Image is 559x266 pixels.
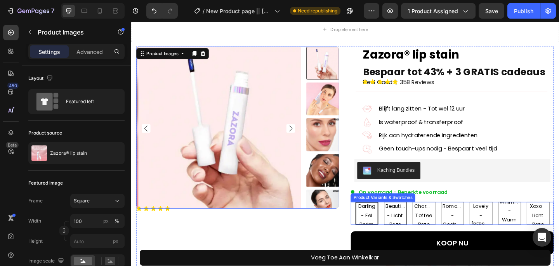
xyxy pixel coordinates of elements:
p: Zazora® lip stain [50,150,87,156]
div: Beta [6,142,19,148]
button: 1 product assigned [401,3,476,19]
p: Blijft lang zitten - Tot wel 12 uur [269,89,399,100]
button: Square [70,194,125,208]
label: Height [28,238,43,245]
span: Whimsical - Warm Roze [400,192,424,231]
span: New Product page || [PERSON_NAME] [206,7,271,15]
span: Square [74,197,90,204]
p: Advanced [76,48,103,56]
div: Featured left [66,93,113,111]
div: 450 [7,83,19,89]
span: Heel Goed | 358 Reviews [252,61,330,70]
div: KOOP NU [332,235,367,246]
div: Layout [28,73,54,84]
button: KOOP NU [239,228,460,253]
div: % [115,218,119,225]
div: Kaching Bundles [268,157,309,166]
button: 7 [3,3,58,19]
p: 7 [51,6,54,16]
span: Darling - Fel Pruim [245,196,268,226]
span: Op voorraad - Beperkte voorraad [248,181,344,189]
button: % [101,216,111,226]
img: product feature img [31,145,47,161]
input: px% [70,214,125,228]
p: Settings [38,48,60,56]
span: Save [485,8,498,14]
button: Kaching Bundles [246,153,315,171]
img: gempages_582971739147863001-d3474f53-dea7-4955-b4f4-4527f92e009a.png [252,119,262,130]
p: Geen touch-ups nodig - Bespaart veel tijd [269,133,399,144]
div: Product Images [16,31,53,38]
input: px [70,234,125,248]
img: gempages_582971739147863001-cd864406-48a9-472d-820d-2b779350363e.png [252,133,262,144]
button: Publish [507,3,540,19]
p: Product Images [38,28,104,37]
div: Product source [28,130,62,136]
div: Open Intercom Messenger [533,228,551,247]
label: Frame [28,197,43,204]
strong: Bespaar tot 43% + 3 GRATIS cadeaus [252,48,451,62]
h1: Zazora® lip stain [252,27,460,45]
p: Voeg Toe Aan Winkelkar [196,251,270,263]
span: / [203,7,205,15]
span: 1 product assigned [408,7,458,15]
img: KachingBundles.png [252,157,262,167]
a: Voeg Toe Aan Winkelkar [9,248,457,266]
span: Need republishing [298,7,337,14]
img: gempages_582971739147863001-f094b4e3-72c5-4a08-ae0b-8cfa20a7626d.png [252,89,262,100]
button: px [112,216,122,226]
span: Xoxo - Licht Roze [431,196,455,226]
p: Rijk aan hydraterende ingrediënten [269,119,399,130]
span: px [113,238,118,244]
iframe: Design area [131,22,559,266]
img: gempages_582971739147863001-7157ebfd-87b2-4279-adba-e1eeff1c2cd7.png [252,104,262,115]
p: Is waterproof & transferproof [269,104,399,115]
button: Save [479,3,504,19]
span: Charming Toffee Roze [307,196,331,226]
div: px [103,218,109,225]
div: Undo/Redo [146,3,178,19]
span: Beautiful - Licht Roze [276,196,300,226]
span: Lovely - [PERSON_NAME] [369,196,393,226]
div: Product Variants & Swatches [241,188,308,195]
label: Width [28,218,41,225]
button: Carousel Next Arrow [169,112,179,121]
span: Romance - Coolroze [338,196,362,226]
div: Publish [514,7,533,15]
div: Featured image [28,180,63,187]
